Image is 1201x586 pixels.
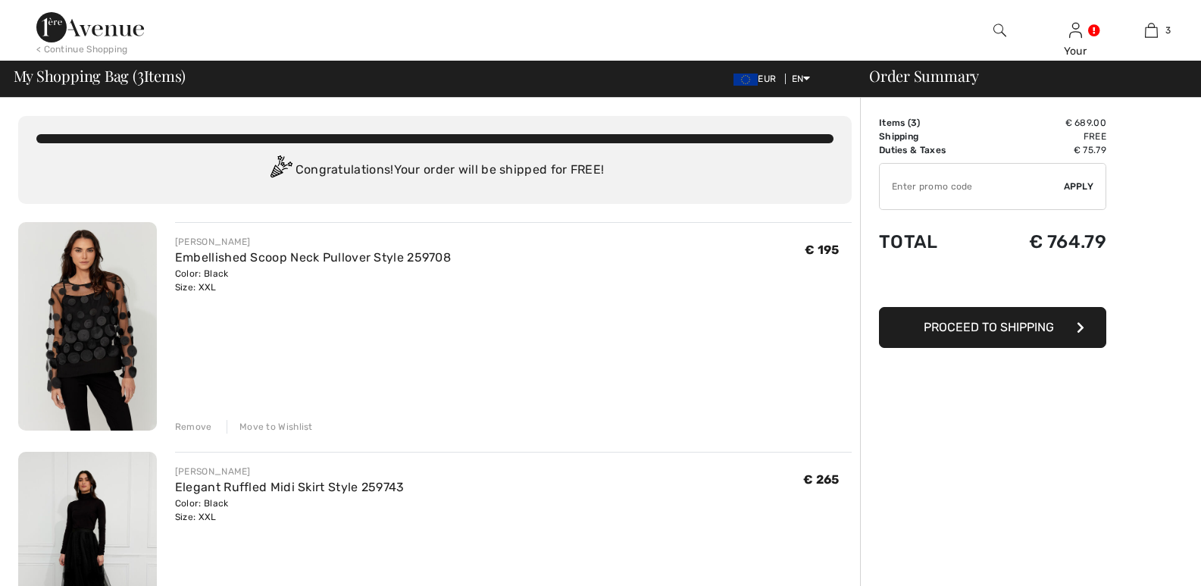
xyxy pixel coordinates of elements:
[803,472,840,487] span: € 265
[175,465,405,478] div: [PERSON_NAME]
[879,130,984,143] td: Shipping
[36,155,834,186] div: Congratulations! Your order will be shipped for FREE!
[805,243,840,257] span: € 195
[911,118,917,128] span: 3
[879,116,984,130] td: Items ( )
[175,480,405,494] a: Elegant Ruffled Midi Skirt Style 259743
[879,307,1106,348] button: Proceed to Shipping
[14,68,186,83] span: My Shopping Bag ( Items)
[175,250,451,265] a: Embellished Scoop Neck Pullover Style 259708
[36,42,128,56] div: < Continue Shopping
[733,74,758,86] img: Euro
[175,497,405,524] div: Color: Black Size: XXL
[137,64,144,84] span: 3
[879,216,984,268] td: Total
[851,68,1192,83] div: Order Summary
[733,74,782,84] span: EUR
[1114,21,1188,39] a: 3
[879,268,1106,302] iframe: PayPal
[984,116,1106,130] td: € 689.00
[993,21,1006,39] img: search the website
[792,74,811,84] span: EN
[18,222,157,431] img: Embellished Scoop Neck Pullover Style 259708
[880,164,1064,209] input: Promo code
[1038,43,1112,59] div: Your
[984,216,1106,268] td: € 764.79
[265,155,296,186] img: Congratulation2.svg
[175,235,451,249] div: [PERSON_NAME]
[1165,24,1171,37] span: 3
[227,420,313,434] div: Move to Wishlist
[1069,21,1082,39] img: My Info
[1069,23,1082,37] a: Sign In
[36,12,144,42] img: 1ère Avenue
[1145,21,1158,39] img: My Bag
[1064,180,1094,193] span: Apply
[984,143,1106,157] td: € 75.79
[175,420,212,434] div: Remove
[879,143,984,157] td: Duties & Taxes
[175,267,451,294] div: Color: Black Size: XXL
[924,320,1054,334] span: Proceed to Shipping
[984,130,1106,143] td: Free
